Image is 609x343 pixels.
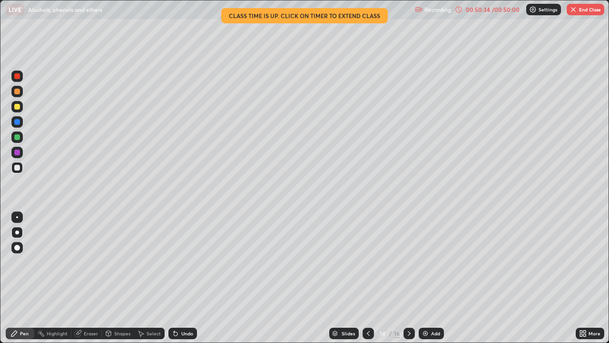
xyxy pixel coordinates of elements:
[28,6,102,13] p: Alcohols, phenols and ethers
[389,331,392,336] div: /
[47,331,68,336] div: Highlight
[422,330,429,337] img: add-slide-button
[378,331,387,336] div: 14
[431,331,440,336] div: Add
[529,6,537,13] img: class-settings-icons
[147,331,161,336] div: Select
[539,7,557,12] p: Settings
[415,6,422,13] img: recording.375f2c34.svg
[394,329,400,338] div: 16
[9,6,21,13] p: LIVE
[84,331,98,336] div: Eraser
[567,4,604,15] button: End Class
[181,331,193,336] div: Undo
[464,7,491,12] div: 00:50:34
[342,331,355,336] div: Slides
[589,331,600,336] div: More
[570,6,577,13] img: end-class-cross
[114,331,130,336] div: Shapes
[20,331,29,336] div: Pen
[424,6,451,13] p: Recording
[491,7,521,12] div: / 00:50:00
